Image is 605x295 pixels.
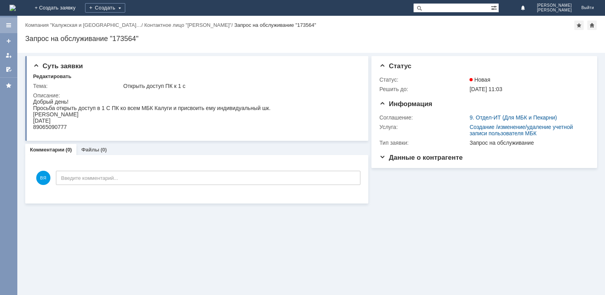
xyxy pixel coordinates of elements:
a: Компания "Калужская и [GEOGRAPHIC_DATA]… [25,22,141,28]
div: Решить до: [379,86,468,92]
div: Запрос на обслуживание "173564" [234,22,316,28]
div: Описание: [33,92,359,99]
span: Данные о контрагенте [379,154,463,161]
div: Создать [85,3,125,13]
span: Новая [470,77,490,83]
div: Запрос на обслуживание [470,140,585,146]
div: Тема: [33,83,122,89]
span: [DATE] 11:03 [470,86,502,92]
div: Соглашение: [379,114,468,121]
span: Статус [379,62,411,70]
div: (0) [100,147,107,153]
a: Создать заявку [2,35,15,47]
span: Суть заявки [33,62,83,70]
div: Статус: [379,77,468,83]
div: Услуга: [379,124,468,130]
a: Комментарии [30,147,65,153]
span: ВЯ [36,171,50,185]
span: Информация [379,100,432,108]
div: Открыть доступ ПК к 1 с [123,83,357,89]
a: Перейти на домашнюю страницу [9,5,16,11]
a: Мои согласования [2,63,15,76]
a: Мои заявки [2,49,15,62]
a: 9. Отдел-ИТ (Для МБК и Пекарни) [470,114,557,121]
div: / [25,22,144,28]
span: [PERSON_NAME] [537,8,572,13]
div: (0) [66,147,72,153]
div: / [144,22,234,28]
div: Сделать домашней страницей [587,21,597,30]
a: Файлы [81,147,99,153]
a: Контактное лицо "[PERSON_NAME]" [144,22,231,28]
a: Создание /изменение/удаление учетной записи пользователя МБК [470,124,573,136]
div: Тип заявки: [379,140,468,146]
div: Добавить в избранное [574,21,584,30]
span: [PERSON_NAME] [537,3,572,8]
div: Запрос на обслуживание "173564" [25,35,597,43]
img: logo [9,5,16,11]
span: Расширенный поиск [491,4,499,11]
div: Редактировать [33,73,71,80]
